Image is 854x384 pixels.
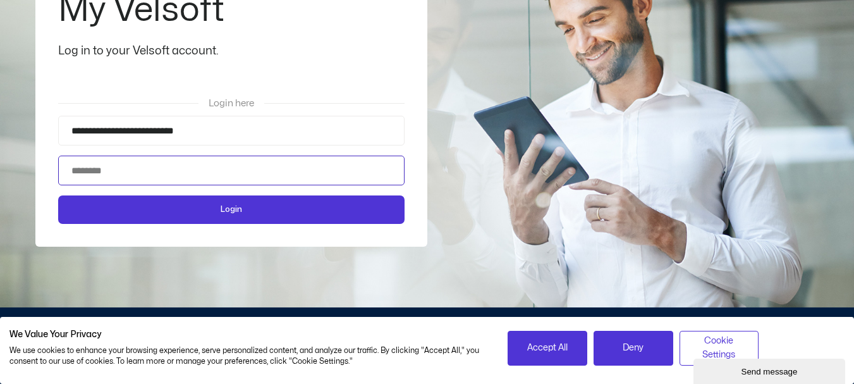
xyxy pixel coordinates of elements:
[508,331,587,366] button: Accept all cookies
[688,334,751,362] span: Cookie Settings
[693,356,848,384] iframe: chat widget
[527,341,568,355] span: Accept All
[209,99,254,108] span: Login here
[9,345,489,367] p: We use cookies to enhance your browsing experience, serve personalized content, and analyze our t...
[594,331,673,366] button: Deny all cookies
[58,42,405,60] div: Log in to your Velsoft account.
[623,341,644,355] span: Deny
[9,329,489,340] h2: We Value Your Privacy
[58,195,405,224] button: Login
[680,331,759,366] button: Adjust cookie preferences
[221,203,242,216] span: Login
